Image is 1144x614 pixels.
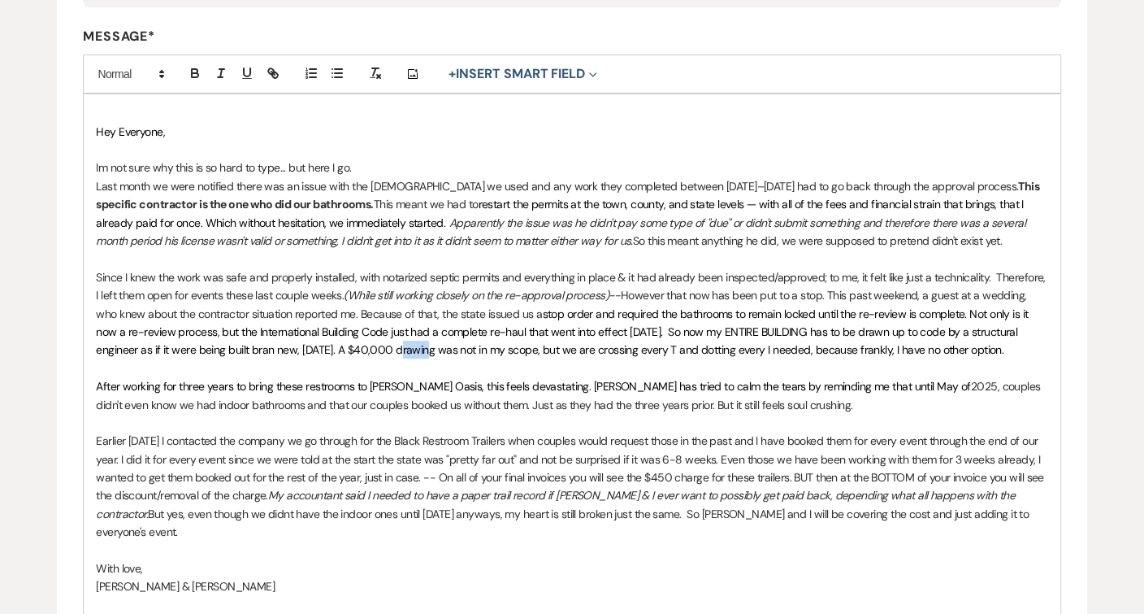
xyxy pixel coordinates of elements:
span: After working for three years to bring these restrooms to [PERSON_NAME] Oasis, this feels devasta... [96,379,970,394]
em: Apparently the issue was he didn't pay some type of "due" or didn't submit something and therefor... [96,216,1028,248]
p: Since I knew the work was safe and properly installed, with notarized septic permits and everythi... [96,268,1047,359]
span: stop order and required the bathrooms to remain locked until the re-review is complete. Not only ... [96,307,1030,358]
p: [PERSON_NAME] & [PERSON_NAME] [96,577,1047,595]
p: 2025, couples didn't even know we had indoor bathrooms and that our couples booked us without the... [96,377,1047,414]
em: My accountant said I needed to have a paper trail record if [PERSON_NAME] & I ever want to possib... [96,488,1017,520]
span: restart the permits at the town, county, and state levels — with all of the fees and financial st... [96,197,1026,229]
span: Hey Everyone, [96,124,165,139]
label: Message* [83,28,1060,45]
em: (While still working closely on the re-approval process)-- [344,288,621,303]
p: With love, [96,560,1047,577]
p: Im not sure why this is so hard to type... but here I go. [96,159,1047,176]
span: + [448,67,456,81]
button: Insert Smart Field [443,64,602,84]
p: Earlier [DATE] I contacted the company we go through for the Black Restroom Trailers when couples... [96,432,1047,541]
p: Last month we were notified there was an issue with the [DEMOGRAPHIC_DATA] we used and any work t... [96,177,1047,250]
